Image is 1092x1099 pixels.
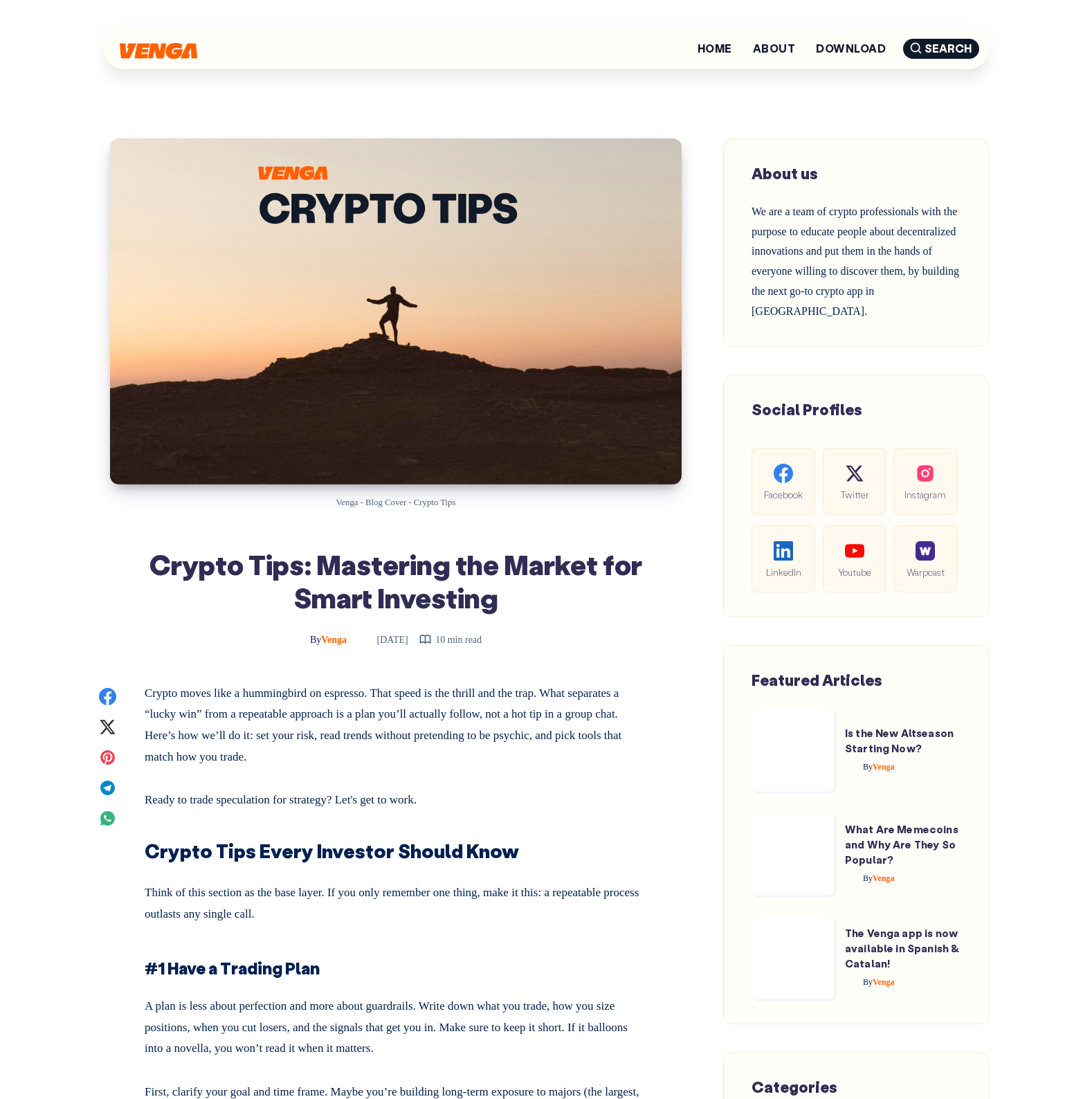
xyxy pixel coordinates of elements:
[845,822,958,866] a: What Are Memecoins and Why Are They So Popular?
[903,39,979,59] span: Search
[145,784,647,811] p: Ready to trade speculation for strategy? Let's get to work.
[863,977,873,987] span: By
[145,877,647,925] p: Think of this section as the base layer. If you only remember one thing, make it this: a repeatab...
[834,487,875,502] span: Twitter
[845,873,895,883] a: ByVenga
[358,635,408,645] time: [DATE]
[310,635,347,645] span: Venga
[336,498,456,507] span: Venga - Blog Cover - Crypto Tips
[863,762,873,772] span: By
[863,977,895,987] span: Venga
[145,683,647,768] p: Crypto moves like a hummingbird on espresso. That speed is the thrill and the trap. What separate...
[110,138,682,484] img: Crypto Tips: Mastering the Market for Smart Investing
[752,399,862,419] span: Social Profiles
[834,564,875,580] span: Youtube
[893,448,957,515] a: Instagram
[752,525,815,592] a: LinkedIn
[904,564,946,580] span: Warpcast
[816,43,886,54] a: Download
[752,448,815,515] a: Facebook
[904,487,946,502] span: Instagram
[753,43,795,54] a: About
[752,1077,837,1097] span: Categories
[145,941,647,981] h3: #1 Have a Trading Plan
[752,163,818,183] span: About us
[845,926,959,970] a: The Venga app is now available in Spanish & Catalan!
[845,762,895,772] a: ByVenga
[863,873,895,883] span: Venga
[310,635,349,645] a: ByVenga
[145,990,647,1060] p: A plan is less about perfection and more about guardrails. Write down what you trade, how you siz...
[845,726,954,755] a: Is the New Altseason Starting Now?
[916,541,935,561] img: social-warpcast.e8a23a7ed3178af0345123c41633f860.png
[310,635,321,645] span: By
[763,564,804,580] span: LinkedIn
[752,206,959,317] span: We are a team of crypto professionals with the purpose to educate people about decentralized inno...
[823,525,886,592] a: Youtube
[774,541,793,561] img: social-linkedin.be646fe421ccab3a2ad91cb58bdc9694.svg
[120,43,197,59] img: Venga Blog
[763,487,804,502] span: Facebook
[752,670,882,690] span: Featured Articles
[863,762,895,772] span: Venga
[893,525,957,592] a: Warpcast
[145,547,647,614] h1: Crypto Tips: Mastering the Market for Smart Investing
[845,977,895,987] a: ByVenga
[145,828,647,865] h2: Crypto Tips Every Investor Should Know
[698,43,732,54] a: Home
[823,448,886,515] a: Twitter
[863,873,873,883] span: By
[845,541,864,561] img: social-youtube.99db9aba05279f803f3e7a4a838dfb6c.svg
[419,631,482,648] div: 10 min read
